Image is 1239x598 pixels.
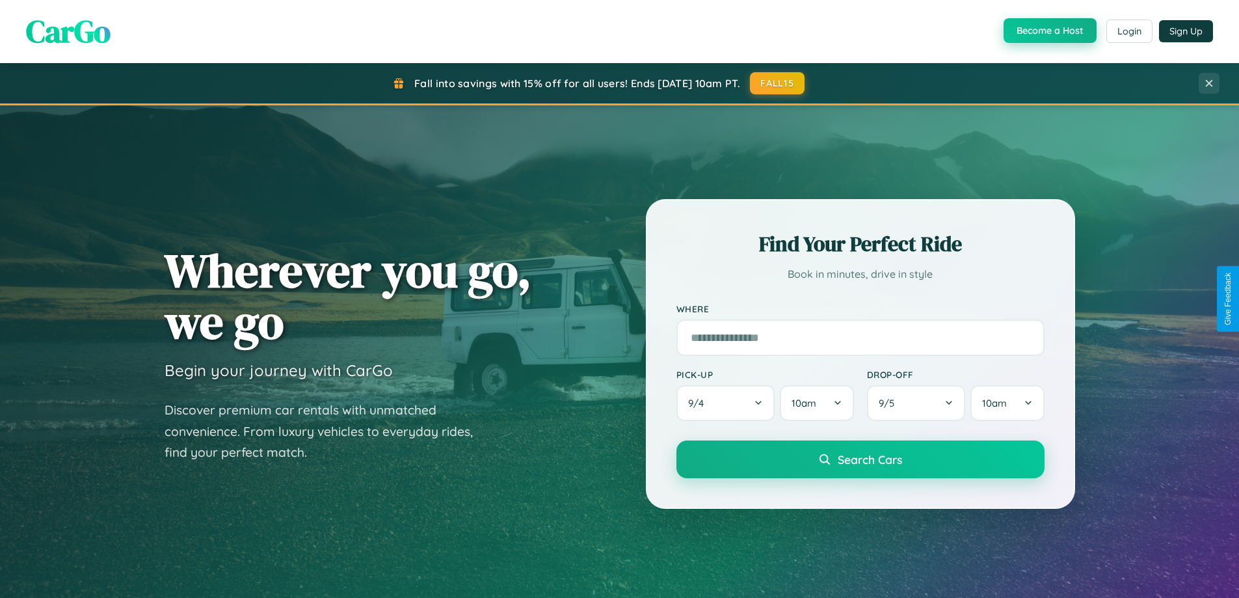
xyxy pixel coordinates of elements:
[676,385,775,421] button: 9/4
[1223,273,1232,325] div: Give Feedback
[838,452,902,467] span: Search Cars
[165,360,393,380] h3: Begin your journey with CarGo
[1106,20,1152,43] button: Login
[879,397,901,409] span: 9 / 5
[688,397,710,409] span: 9 / 4
[970,385,1044,421] button: 10am
[792,397,816,409] span: 10am
[780,385,853,421] button: 10am
[676,230,1045,258] h2: Find Your Perfect Ride
[165,400,490,463] p: Discover premium car rentals with unmatched convenience. From luxury vehicles to everyday rides, ...
[1159,20,1213,42] button: Sign Up
[982,397,1007,409] span: 10am
[867,385,966,421] button: 9/5
[867,369,1045,380] label: Drop-off
[26,10,111,53] span: CarGo
[165,245,531,347] h1: Wherever you go, we go
[1004,18,1097,43] button: Become a Host
[676,369,854,380] label: Pick-up
[676,303,1045,314] label: Where
[414,77,740,90] span: Fall into savings with 15% off for all users! Ends [DATE] 10am PT.
[750,72,805,94] button: FALL15
[676,441,1045,478] button: Search Cars
[676,265,1045,284] p: Book in minutes, drive in style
